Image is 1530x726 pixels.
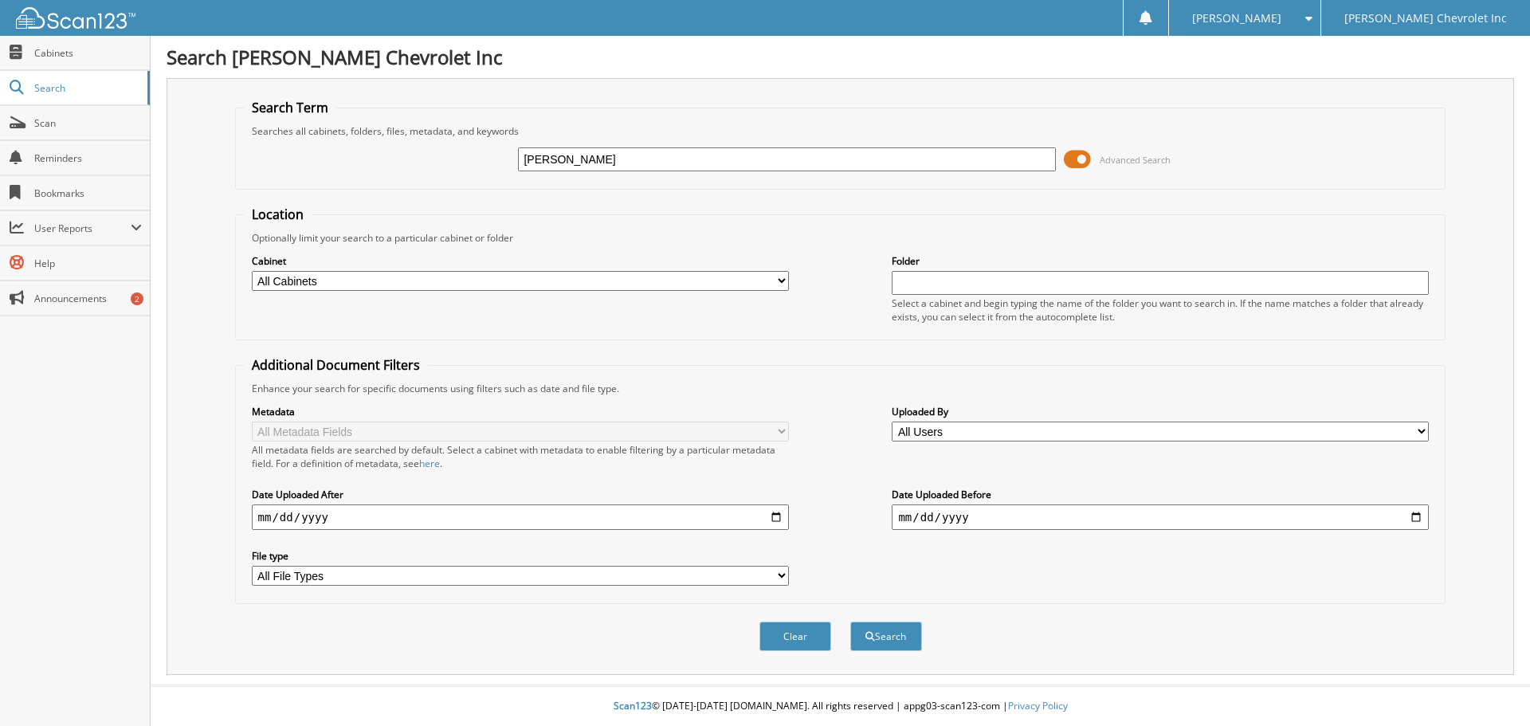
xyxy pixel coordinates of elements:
label: Date Uploaded After [252,488,789,501]
span: Help [34,257,142,270]
a: Privacy Policy [1008,699,1068,712]
label: Cabinet [252,254,789,268]
div: 2 [131,292,143,305]
span: Reminders [34,151,142,165]
img: scan123-logo-white.svg [16,7,135,29]
span: Scan123 [614,699,652,712]
input: start [252,504,789,530]
span: [PERSON_NAME] [1192,14,1281,23]
span: [PERSON_NAME] Chevrolet Inc [1344,14,1507,23]
div: Enhance your search for specific documents using filters such as date and file type. [244,382,1438,395]
div: © [DATE]-[DATE] [DOMAIN_NAME]. All rights reserved | appg03-scan123-com | [151,687,1530,726]
legend: Additional Document Filters [244,356,428,374]
label: File type [252,549,789,563]
span: Scan [34,116,142,130]
div: Optionally limit your search to a particular cabinet or folder [244,231,1438,245]
label: Folder [892,254,1429,268]
iframe: Chat Widget [1450,649,1530,726]
span: Cabinets [34,46,142,60]
span: Search [34,81,139,95]
input: end [892,504,1429,530]
legend: Location [244,206,312,223]
span: Announcements [34,292,142,305]
h1: Search [PERSON_NAME] Chevrolet Inc [167,44,1514,70]
a: here [419,457,440,470]
span: Bookmarks [34,186,142,200]
div: Searches all cabinets, folders, files, metadata, and keywords [244,124,1438,138]
label: Date Uploaded Before [892,488,1429,501]
div: Select a cabinet and begin typing the name of the folder you want to search in. If the name match... [892,296,1429,324]
label: Metadata [252,405,789,418]
button: Search [850,622,922,651]
div: All metadata fields are searched by default. Select a cabinet with metadata to enable filtering b... [252,443,789,470]
legend: Search Term [244,99,336,116]
label: Uploaded By [892,405,1429,418]
span: User Reports [34,222,131,235]
span: Advanced Search [1100,154,1171,166]
button: Clear [759,622,831,651]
